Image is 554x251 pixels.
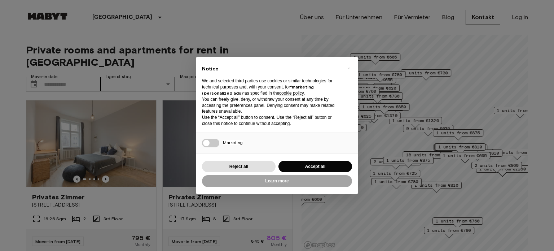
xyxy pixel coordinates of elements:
strong: “marketing (personalized ads)” [202,84,314,96]
span: × [347,64,350,73]
button: Learn more [202,175,352,187]
button: Reject all [202,161,276,173]
button: Accept all [278,161,352,173]
h2: Notice [202,65,340,73]
p: We and selected third parties use cookies or similar technologies for technical purposes and, wit... [202,78,340,96]
span: Marketing [223,140,243,145]
button: Close this notice [343,62,354,74]
p: You can freely give, deny, or withdraw your consent at any time by accessing the preferences pane... [202,96,340,114]
p: Use the “Accept all” button to consent. Use the “Reject all” button or close this notice to conti... [202,114,340,127]
a: cookie policy [279,91,304,96]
